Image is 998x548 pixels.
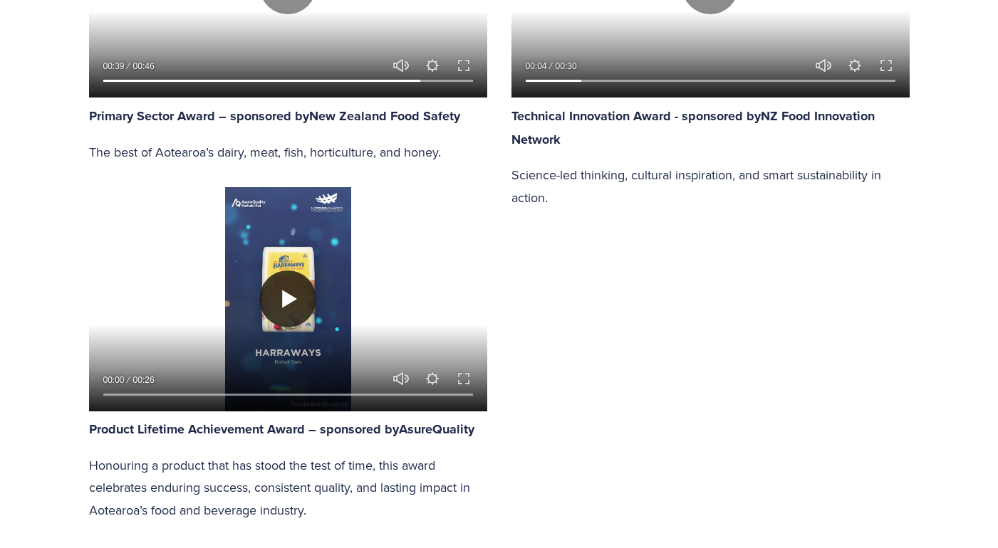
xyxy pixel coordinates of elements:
a: NZ Food Innovation Network [511,107,878,148]
strong: Technical Innovation Award - sponsored by [511,107,761,125]
div: Current time [526,59,551,73]
strong: Product Lifetime Achievement Award – sponsored by [89,420,399,438]
div: Current time [103,59,128,73]
strong: Primary Sector Award – sponsored by [89,107,309,125]
p: The best of Aotearoa’s dairy, meat, fish, horticulture, and honey. [89,141,487,164]
strong: AsureQuality [399,420,474,438]
input: Seek [526,76,895,86]
div: Duration [551,59,581,73]
a: New Zealand Food Safety [309,107,460,125]
a: AsureQuality [399,420,474,438]
button: Play [259,270,316,327]
div: Duration [128,59,158,73]
input: Seek [103,76,473,86]
p: Science-led thinking, cultural inspiration, and smart sustainability in action. [511,164,910,209]
div: Current time [103,373,128,387]
p: Honouring a product that has stood the test of time, this award celebrates enduring success, cons... [89,454,487,522]
div: Duration [128,373,158,387]
input: Seek [103,389,473,399]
